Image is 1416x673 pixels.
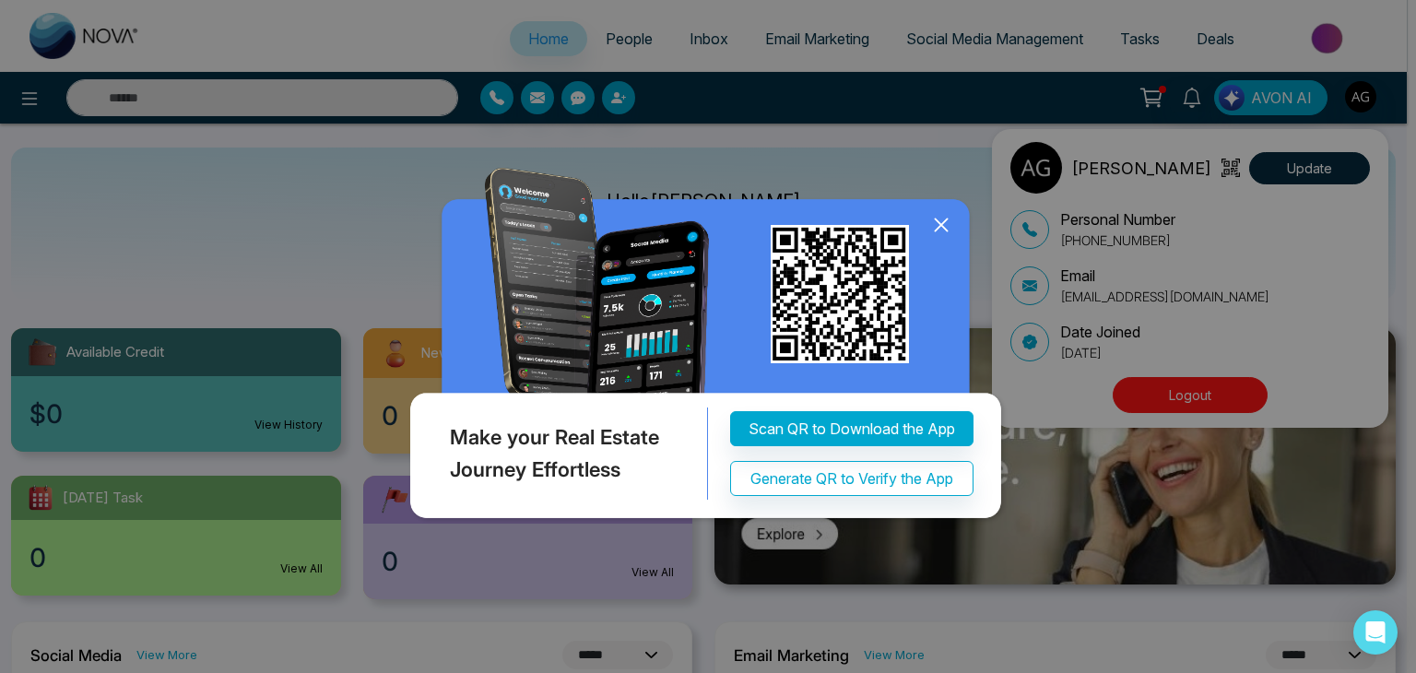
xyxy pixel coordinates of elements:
div: Make your Real Estate Journey Effortless [406,407,708,500]
img: QRModal [406,168,1010,526]
button: Scan QR to Download the App [730,411,973,446]
button: Generate QR to Verify the App [730,461,973,496]
div: Open Intercom Messenger [1353,610,1398,655]
img: qr_for_download_app.png [771,225,909,363]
